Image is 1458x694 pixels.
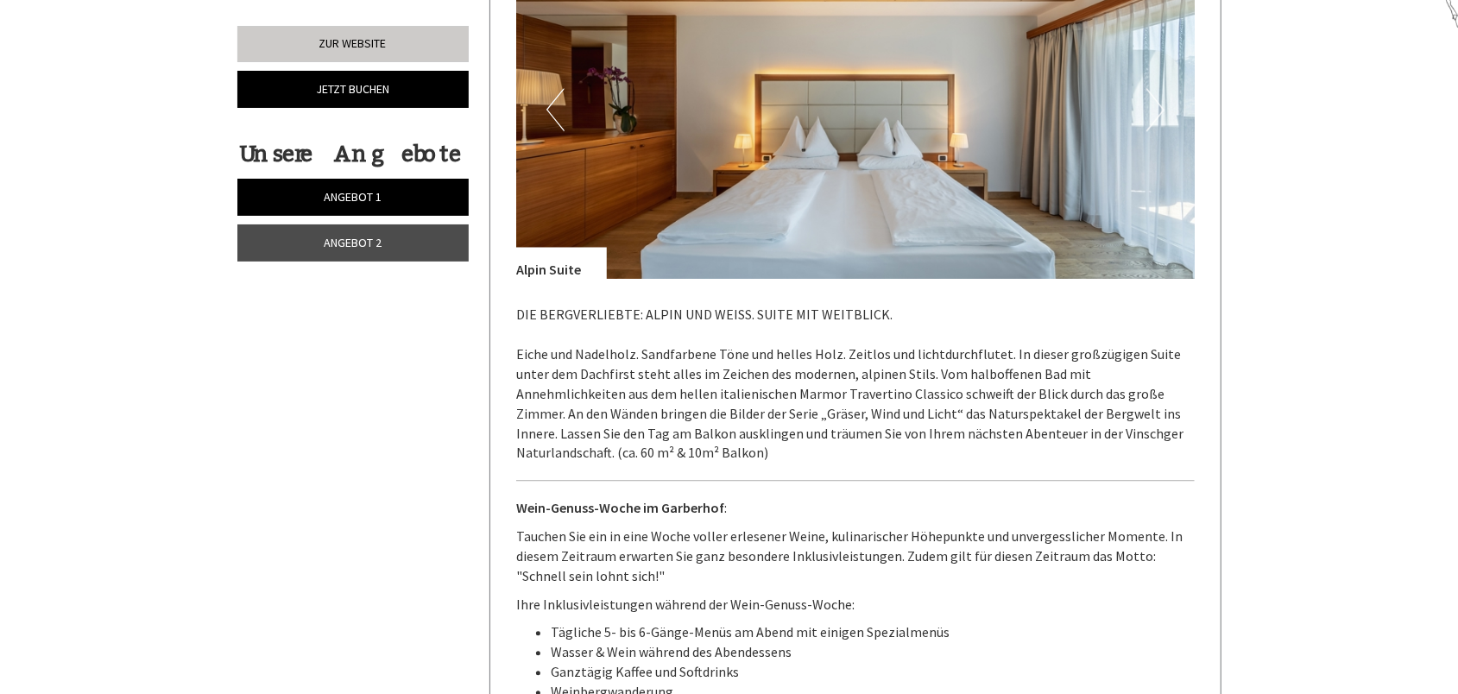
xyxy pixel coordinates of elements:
div: Alpin Suite [516,247,607,280]
strong: Wein-Genuss-Woche im Garberhof [516,499,724,516]
p: DIE BERGVERLIEBTE: ALPIN UND WEISS. SUITE MIT WEITBLICK. Eiche und Nadelholz. Sandfarbene Töne un... [516,305,1195,463]
li: Tägliche 5- bis 6-Gänge-Menüs am Abend mit einigen Spezialmenüs [551,622,1195,642]
span: Angebot 2 [324,235,382,250]
button: Next [1146,88,1165,131]
a: Jetzt buchen [237,71,469,108]
li: Ganztägig Kaffee und Softdrinks [551,662,1195,682]
a: Zur Website [237,26,469,62]
span: Angebot 1 [324,189,382,205]
p: Tauchen Sie ein in eine Woche voller erlesener Weine, kulinarischer Höhepunkte und unvergessliche... [516,527,1195,586]
li: Wasser & Wein während des Abendessens [551,642,1195,662]
button: Previous [546,88,565,131]
p: Ihre Inklusivleistungen während der Wein-Genuss-Woche: [516,595,1195,615]
p: : [516,498,1195,518]
div: Unsere Angebote [237,138,464,170]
